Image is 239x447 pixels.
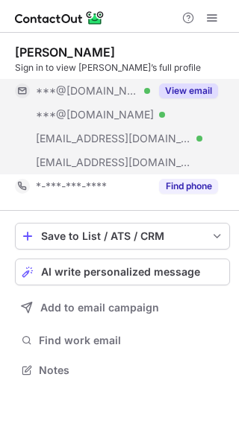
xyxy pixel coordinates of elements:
span: Add to email campaign [40,302,159,314]
img: ContactOut v5.3.10 [15,9,105,27]
span: AI write personalized message [41,266,200,278]
span: ***@[DOMAIN_NAME] [36,84,139,98]
button: Reveal Button [159,83,218,98]
button: Add to email campaign [15,294,230,321]
div: Save to List / ATS / CRM [41,230,204,242]
button: Find work email [15,330,230,351]
span: [EMAIL_ADDRESS][DOMAIN_NAME] [36,132,191,145]
span: [EMAIL_ADDRESS][DOMAIN_NAME] [36,156,191,169]
div: Sign in to view [PERSON_NAME]’s full profile [15,61,230,74]
span: ***@[DOMAIN_NAME] [36,108,154,121]
span: Notes [39,364,224,377]
button: Reveal Button [159,179,218,194]
button: save-profile-one-click [15,223,230,250]
button: Notes [15,360,230,381]
button: AI write personalized message [15,259,230,285]
span: Find work email [39,334,224,347]
div: [PERSON_NAME] [15,45,115,60]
